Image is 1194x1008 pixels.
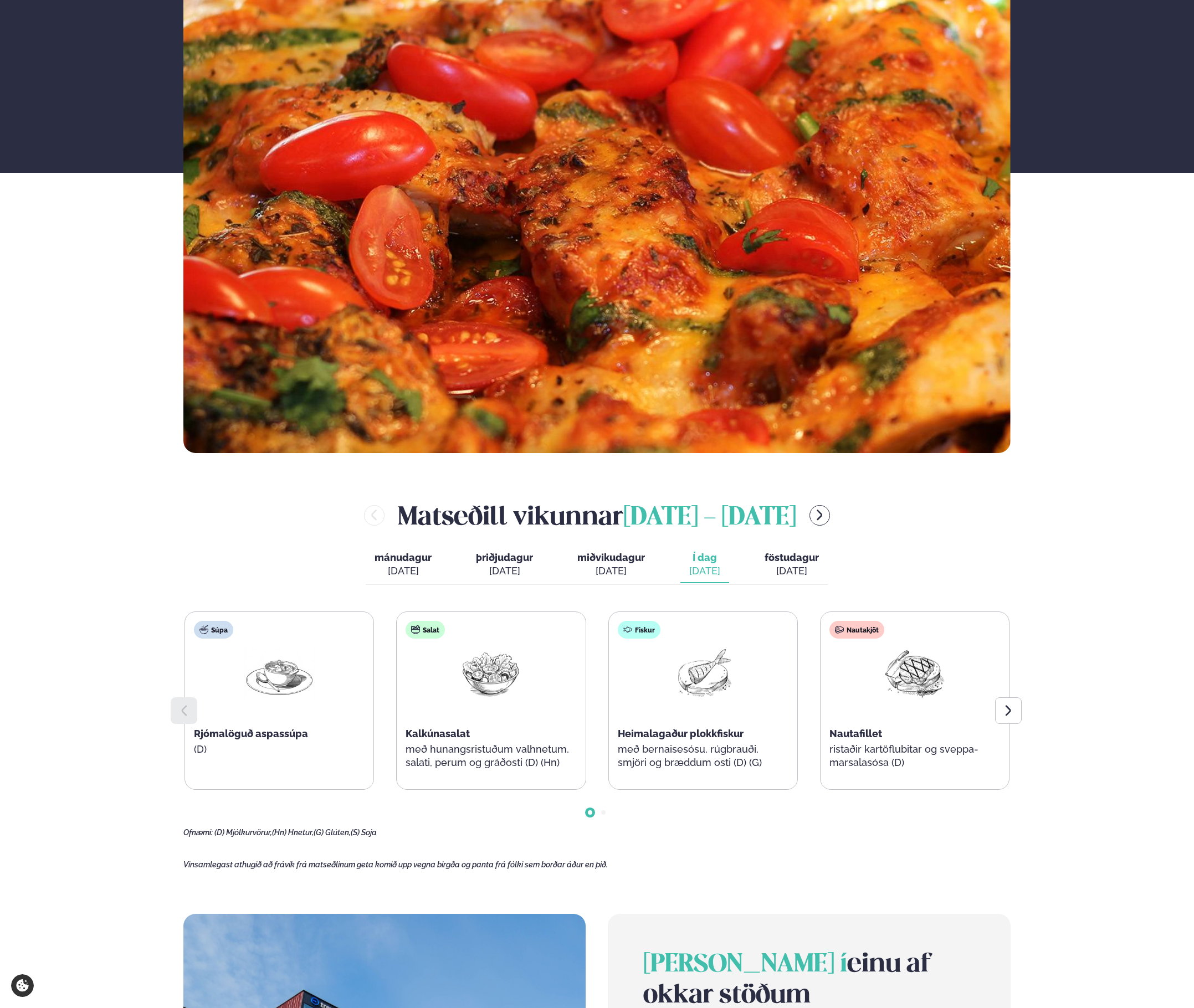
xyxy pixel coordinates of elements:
[455,647,526,699] img: Salad.png
[879,647,950,699] img: Beef-Meat.png
[467,547,542,583] button: þriðjudagur [DATE]
[194,621,233,639] div: Súpa
[194,743,365,756] p: (D)
[411,625,420,634] img: salad.svg
[183,828,213,837] span: Ofnæmi:
[618,743,788,769] p: með bernaisesósu, rúgbrauði, smjöri og bræddum osti (D) (G)
[809,505,830,526] button: menu-btn-right
[183,860,608,869] span: Vinsamlegast athugið að frávik frá matseðlinum geta komið upp vegna birgða og panta frá fólki sem...
[588,810,592,815] span: Go to slide 1
[835,625,844,634] img: beef.svg
[375,552,432,563] span: mánudagur
[375,564,432,578] div: [DATE]
[314,828,351,837] span: (G) Glúten,
[618,621,660,639] div: Fiskur
[618,728,744,739] span: Heimalagaður plokkfiskur
[406,728,470,739] span: Kalkúnasalat
[829,621,884,639] div: Nautakjöt
[366,547,440,583] button: mánudagur [DATE]
[601,810,606,815] span: Go to slide 2
[668,647,739,699] img: Fish.png
[756,547,828,583] button: föstudagur [DATE]
[577,552,645,563] span: miðvikudagur
[476,552,533,563] span: þriðjudagur
[829,743,1000,769] p: ristaðir kartöflubitar og sveppa- marsalasósa (D)
[577,564,645,578] div: [DATE]
[765,552,819,563] span: föstudagur
[623,506,796,530] span: [DATE] - [DATE]
[406,621,445,639] div: Salat
[214,828,272,837] span: (D) Mjólkurvörur,
[244,647,315,699] img: Soup.png
[364,505,385,526] button: menu-btn-left
[689,564,720,578] div: [DATE]
[765,564,819,578] div: [DATE]
[398,497,796,533] h2: Matseðill vikunnar
[829,728,882,739] span: Nautafillet
[199,625,208,634] img: soup.svg
[568,547,654,583] button: miðvikudagur [DATE]
[680,547,729,583] button: Í dag [DATE]
[689,551,720,564] span: Í dag
[11,974,34,997] a: Cookie settings
[406,743,576,769] p: með hunangsristuðum valhnetum, salati, perum og gráðosti (D) (Hn)
[194,728,308,739] span: Rjómalöguð aspassúpa
[623,625,632,634] img: fish.svg
[476,564,533,578] div: [DATE]
[643,953,847,977] span: [PERSON_NAME] í
[272,828,314,837] span: (Hn) Hnetur,
[351,828,377,837] span: (S) Soja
